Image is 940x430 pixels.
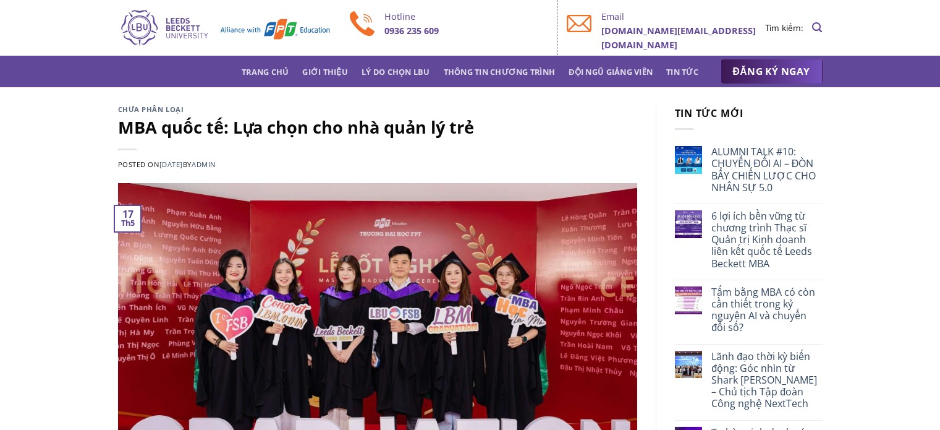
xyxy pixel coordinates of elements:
p: Email [601,9,765,24]
b: 0936 235 609 [384,25,439,37]
a: Lãnh đạo thời kỳ biến động: Góc nhìn từ Shark [PERSON_NAME] – Chủ tịch Tập đoàn Công nghệ NextTech [711,351,822,410]
a: Chưa phân loại [118,105,184,114]
a: ALUMNI TALK #10: CHUYỂN ĐỔI AI – ĐÒN BẨY CHIẾN LƯỢC CHO NHÂN SỰ 5.0 [711,146,822,194]
a: Tấm bằng MBA có còn cần thiết trong kỷ nguyên AI và chuyển đổi số? [711,286,822,334]
a: ĐĂNG KÝ NGAY [721,59,823,84]
a: 6 lợi ích bền vững từ chương trình Thạc sĩ Quản trị Kinh doanh liên kết quốc tế Leeds Beckett MBA [711,210,822,270]
img: Thạc sĩ Quản trị kinh doanh Quốc tế [118,8,331,48]
p: Hotline [384,9,548,24]
a: Đội ngũ giảng viên [569,61,653,83]
li: Tìm kiếm: [765,21,803,35]
a: Search [812,15,822,40]
a: Trang chủ [242,61,289,83]
span: Posted on [118,160,183,169]
a: Thông tin chương trình [444,61,556,83]
span: by [183,160,216,169]
span: ĐĂNG KÝ NGAY [733,64,810,79]
a: Lý do chọn LBU [362,61,430,83]
a: Giới thiệu [302,61,348,83]
span: Tin tức mới [675,106,744,120]
a: Tin tức [666,61,698,83]
b: [DOMAIN_NAME][EMAIL_ADDRESS][DOMAIN_NAME] [601,25,756,51]
a: admin [192,160,216,169]
h1: MBA quốc tế: Lựa chọn cho nhà quản lý trẻ [118,116,637,138]
a: [DATE] [159,160,183,169]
